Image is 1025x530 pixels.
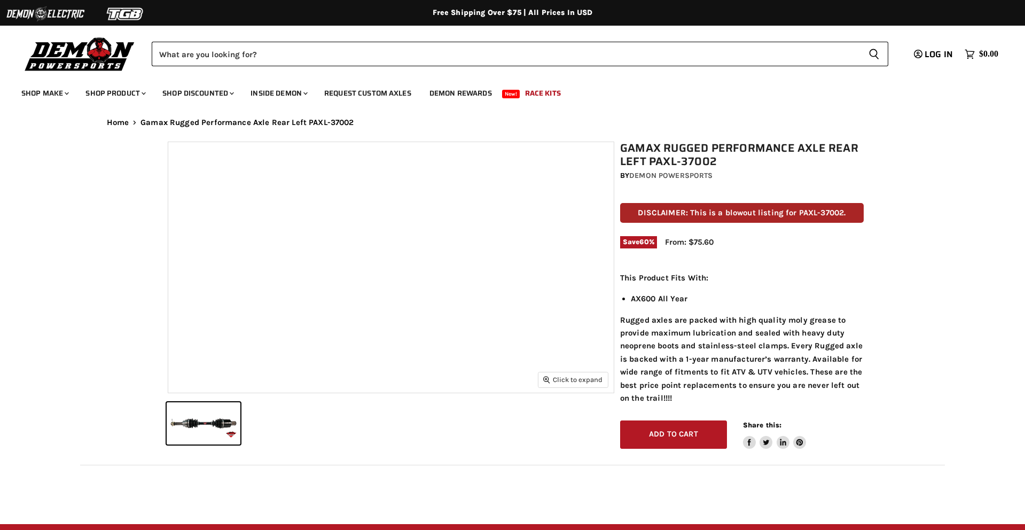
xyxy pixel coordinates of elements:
[620,142,864,168] h1: Gamax Rugged Performance Axle Rear Left PAXL-37002
[860,42,888,66] button: Search
[620,271,864,404] div: Rugged axles are packed with high quality moly grease to provide maximum lubrication and sealed w...
[107,118,129,127] a: Home
[620,203,864,223] p: DISCLAIMER: This is a blowout listing for PAXL-37002.
[421,82,500,104] a: Demon Rewards
[152,42,888,66] form: Product
[154,82,240,104] a: Shop Discounted
[543,376,603,384] span: Click to expand
[77,82,152,104] a: Shop Product
[140,118,354,127] span: Gamax Rugged Performance Axle Rear Left PAXL-37002
[959,46,1004,62] a: $0.00
[5,4,85,24] img: Demon Electric Logo 2
[21,35,138,73] img: Demon Powersports
[85,118,940,127] nav: Breadcrumbs
[979,49,998,59] span: $0.00
[620,271,864,284] p: This Product Fits With:
[517,82,569,104] a: Race Kits
[631,292,864,305] li: AX600 All Year
[620,236,657,248] span: Save %
[85,4,166,24] img: TGB Logo 2
[85,8,940,18] div: Free Shipping Over $75 | All Prices In USD
[242,82,314,104] a: Inside Demon
[649,430,698,439] span: Add to cart
[639,238,648,246] span: 60
[620,170,864,182] div: by
[665,237,714,247] span: From: $75.60
[13,82,75,104] a: Shop Make
[316,82,419,104] a: Request Custom Axles
[925,48,953,61] span: Log in
[13,78,996,104] ul: Main menu
[620,420,727,449] button: Add to cart
[538,372,608,387] button: Click to expand
[909,50,959,59] a: Log in
[502,90,520,98] span: New!
[629,171,713,180] a: Demon Powersports
[152,42,860,66] input: Search
[743,421,781,429] span: Share this:
[743,420,807,449] aside: Share this:
[167,402,240,445] button: Gamax Rugged Performance Axle Rear Left PAXL-37002 thumbnail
